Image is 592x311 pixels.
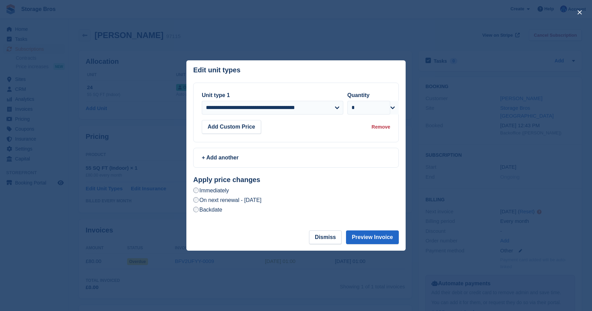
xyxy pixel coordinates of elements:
label: Quantity [347,92,370,98]
button: Dismiss [309,230,342,244]
label: Unit type 1 [202,92,230,98]
div: + Add another [202,154,390,162]
input: On next renewal - [DATE] [193,197,199,203]
div: Remove [372,123,390,131]
input: Immediately [193,188,199,193]
strong: Apply price changes [193,176,260,183]
label: Immediately [193,187,229,194]
p: Edit unit types [193,66,241,74]
button: Preview Invoice [346,230,399,244]
label: Backdate [193,206,222,213]
button: Add Custom Price [202,120,261,134]
label: On next renewal - [DATE] [193,196,261,204]
button: close [574,7,585,18]
a: + Add another [193,148,399,168]
input: Backdate [193,207,199,212]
